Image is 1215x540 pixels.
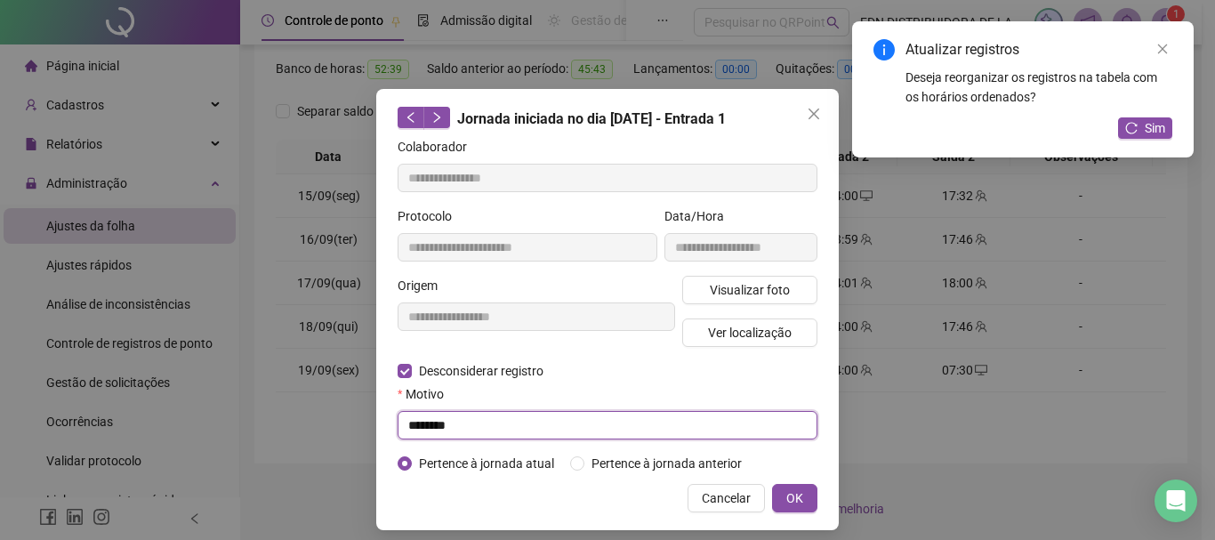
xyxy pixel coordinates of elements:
label: Data/Hora [664,206,736,226]
button: right [423,107,450,128]
span: Sim [1145,118,1165,138]
span: Visualizar foto [710,280,790,300]
button: left [398,107,424,128]
label: Origem [398,276,449,295]
label: Protocolo [398,206,463,226]
span: Ver localização [708,323,792,343]
label: Motivo [398,384,455,404]
div: Jornada iniciada no dia [DATE] - Entrada 1 [398,107,817,130]
span: reload [1125,122,1138,134]
span: info-circle [873,39,895,60]
span: left [405,111,417,124]
button: Close [800,100,828,128]
a: Close [1153,39,1172,59]
span: Pertence à jornada anterior [584,454,749,473]
span: OK [786,488,803,508]
div: Open Intercom Messenger [1155,480,1197,522]
span: Pertence à jornada atual [412,454,561,473]
div: Atualizar registros [905,39,1172,60]
span: right [430,111,443,124]
div: Deseja reorganizar os registros na tabela com os horários ordenados? [905,68,1172,107]
button: Sim [1118,117,1172,139]
span: close [807,107,821,121]
span: close [1156,43,1169,55]
span: Desconsiderar registro [412,361,551,381]
button: Ver localização [682,318,817,347]
button: OK [772,484,817,512]
span: Cancelar [702,488,751,508]
label: Colaborador [398,137,479,157]
button: Cancelar [688,484,765,512]
button: Visualizar foto [682,276,817,304]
